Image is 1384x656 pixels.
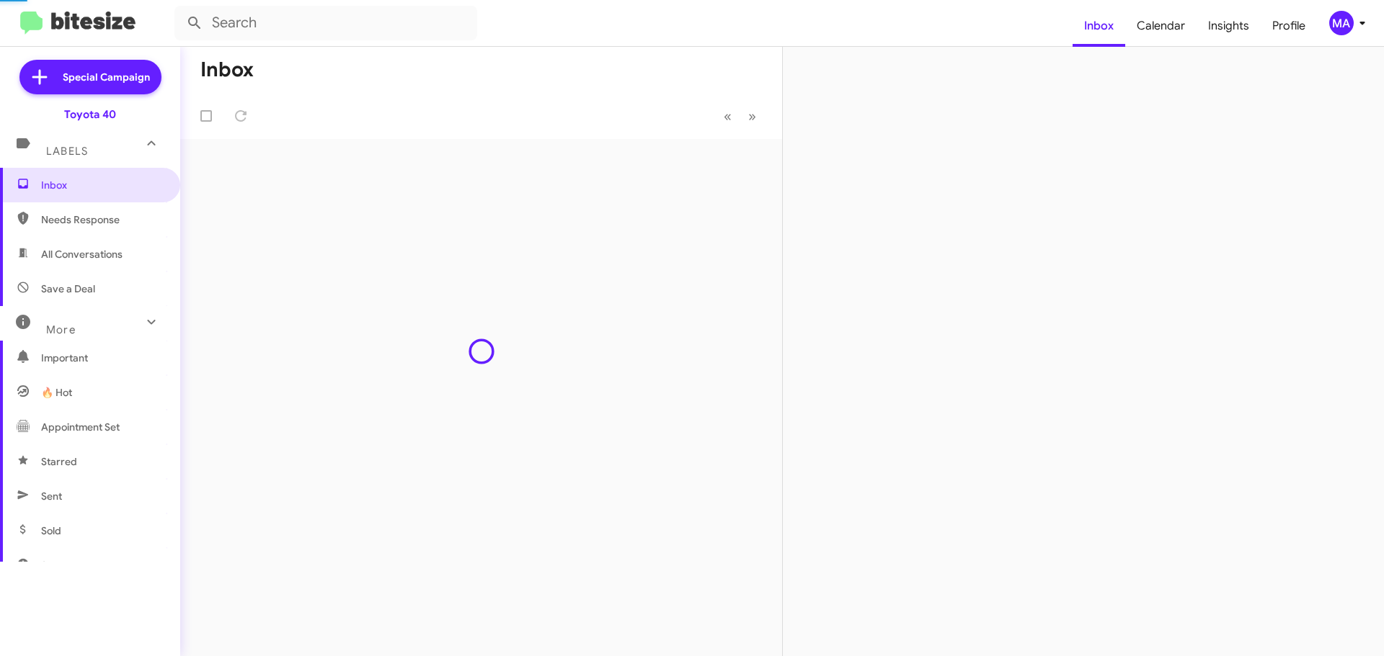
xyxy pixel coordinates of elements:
[46,323,76,336] span: More
[41,351,164,365] span: Important
[748,107,756,125] span: »
[19,60,161,94] a: Special Campaign
[41,489,62,503] span: Sent
[715,102,740,131] button: Previous
[41,558,117,572] span: Sold Responded
[1261,5,1317,47] a: Profile
[41,282,95,296] span: Save a Deal
[1073,5,1125,47] a: Inbox
[724,107,732,125] span: «
[64,107,116,122] div: Toyota 40
[41,454,77,469] span: Starred
[41,178,164,192] span: Inbox
[200,58,254,81] h1: Inbox
[1317,11,1368,35] button: MA
[716,102,765,131] nav: Page navigation example
[63,70,150,84] span: Special Campaign
[46,145,88,158] span: Labels
[1329,11,1354,35] div: MA
[41,524,61,538] span: Sold
[41,212,164,227] span: Needs Response
[174,6,477,40] input: Search
[1197,5,1261,47] a: Insights
[41,385,72,400] span: 🔥 Hot
[1125,5,1197,47] a: Calendar
[41,247,123,261] span: All Conversations
[740,102,765,131] button: Next
[41,420,120,434] span: Appointment Set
